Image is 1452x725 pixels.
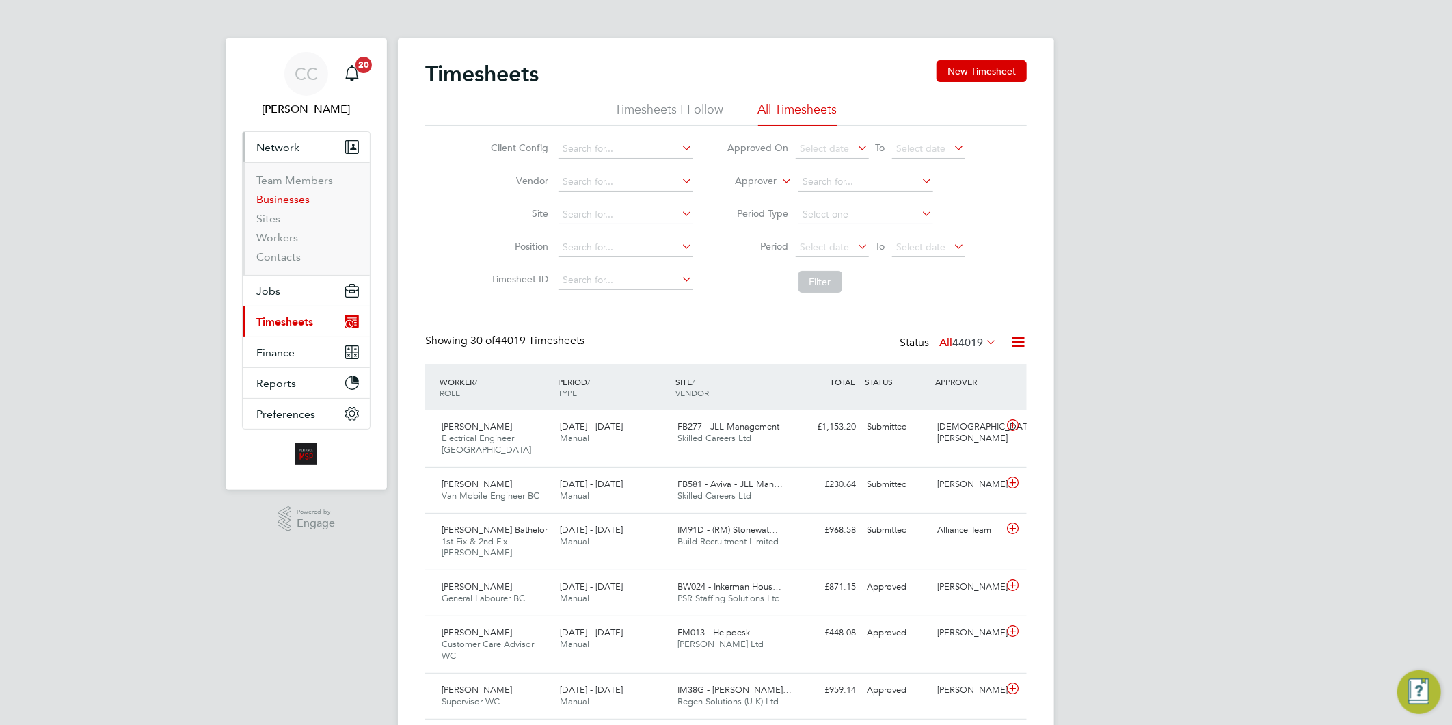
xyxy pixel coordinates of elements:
[295,443,317,465] img: alliancemsp-logo-retina.png
[932,473,1004,496] div: [PERSON_NAME]
[487,142,549,154] label: Client Config
[798,271,842,293] button: Filter
[897,241,946,253] span: Select date
[559,172,693,192] input: Search for...
[256,285,280,298] span: Jobs
[442,432,531,456] span: Electrical Engineer [GEOGRAPHIC_DATA]
[558,387,577,398] span: TYPE
[678,421,780,432] span: FB277 - JLL Management
[587,376,590,387] span: /
[861,369,932,394] div: STATUS
[861,679,932,702] div: Approved
[560,638,589,650] span: Manual
[830,376,855,387] span: TOTAL
[474,376,477,387] span: /
[790,416,861,438] div: £1,153.20
[226,38,387,490] nav: Main navigation
[338,52,366,96] a: 20
[790,519,861,542] div: £968.58
[615,101,724,126] li: Timesheets I Follow
[297,518,335,529] span: Engage
[798,172,933,192] input: Search for...
[256,346,295,359] span: Finance
[790,473,861,496] div: £230.64
[952,336,983,350] span: 44019
[442,684,512,696] span: [PERSON_NAME]
[487,240,549,252] label: Position
[440,387,460,398] span: ROLE
[758,101,837,126] li: All Timesheets
[425,334,587,348] div: Showing
[470,334,584,347] span: 44019 Timesheets
[559,238,693,257] input: Search for...
[559,205,693,224] input: Search for...
[243,276,370,306] button: Jobs
[242,101,371,118] span: Claire Compton
[470,334,495,347] span: 30 of
[256,174,333,187] a: Team Members
[442,638,534,661] span: Customer Care Advisor WC
[442,536,512,559] span: 1st Fix & 2nd Fix [PERSON_NAME]
[801,241,850,253] span: Select date
[932,622,1004,644] div: [PERSON_NAME]
[442,592,525,604] span: General Labourer BC
[861,519,932,542] div: Submitted
[487,273,549,285] label: Timesheet ID
[295,65,318,83] span: CC
[932,679,1004,702] div: [PERSON_NAME]
[560,524,623,536] span: [DATE] - [DATE]
[678,627,751,638] span: FM013 - Helpdesk
[442,490,539,501] span: Van Mobile Engineer BC
[560,432,589,444] span: Manual
[487,174,549,187] label: Vendor
[798,205,933,224] input: Select one
[243,162,370,275] div: Network
[242,52,371,118] a: CC[PERSON_NAME]
[242,443,371,465] a: Go to home page
[673,369,791,405] div: SITE
[932,369,1004,394] div: APPROVER
[256,377,296,390] span: Reports
[256,408,315,421] span: Preferences
[932,576,1004,598] div: [PERSON_NAME]
[861,416,932,438] div: Submitted
[442,627,512,638] span: [PERSON_NAME]
[554,369,673,405] div: PERIOD
[560,490,589,501] span: Manual
[727,207,789,220] label: Period Type
[560,581,623,592] span: [DATE] - [DATE]
[560,696,589,707] span: Manual
[1397,670,1441,714] button: Engage Resource Center
[678,432,752,444] span: Skilled Careers Ltd
[256,193,310,206] a: Businesses
[243,337,370,367] button: Finance
[678,696,779,707] span: Regen Solutions (U.K) Ltd
[560,592,589,604] span: Manual
[932,416,1004,450] div: [DEMOGRAPHIC_DATA][PERSON_NAME]
[676,387,710,398] span: VENDOR
[693,376,695,387] span: /
[872,237,889,255] span: To
[861,473,932,496] div: Submitted
[897,142,946,155] span: Select date
[487,207,549,220] label: Site
[442,696,500,707] span: Supervisor WC
[442,478,512,490] span: [PERSON_NAME]
[939,336,997,350] label: All
[678,478,783,490] span: FB581 - Aviva - JLL Man…
[425,60,539,88] h2: Timesheets
[442,421,512,432] span: [PERSON_NAME]
[559,271,693,290] input: Search for...
[355,57,372,73] span: 20
[256,250,301,263] a: Contacts
[560,627,623,638] span: [DATE] - [DATE]
[436,369,554,405] div: WORKER
[678,524,779,536] span: IM91D - (RM) Stonewat…
[559,140,693,159] input: Search for...
[243,132,370,162] button: Network
[932,519,1004,542] div: Alliance Team
[560,421,623,432] span: [DATE] - [DATE]
[678,684,792,696] span: IM38G - [PERSON_NAME]…
[678,581,782,592] span: BW024 - Inkerman Hous…
[790,576,861,598] div: £871.15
